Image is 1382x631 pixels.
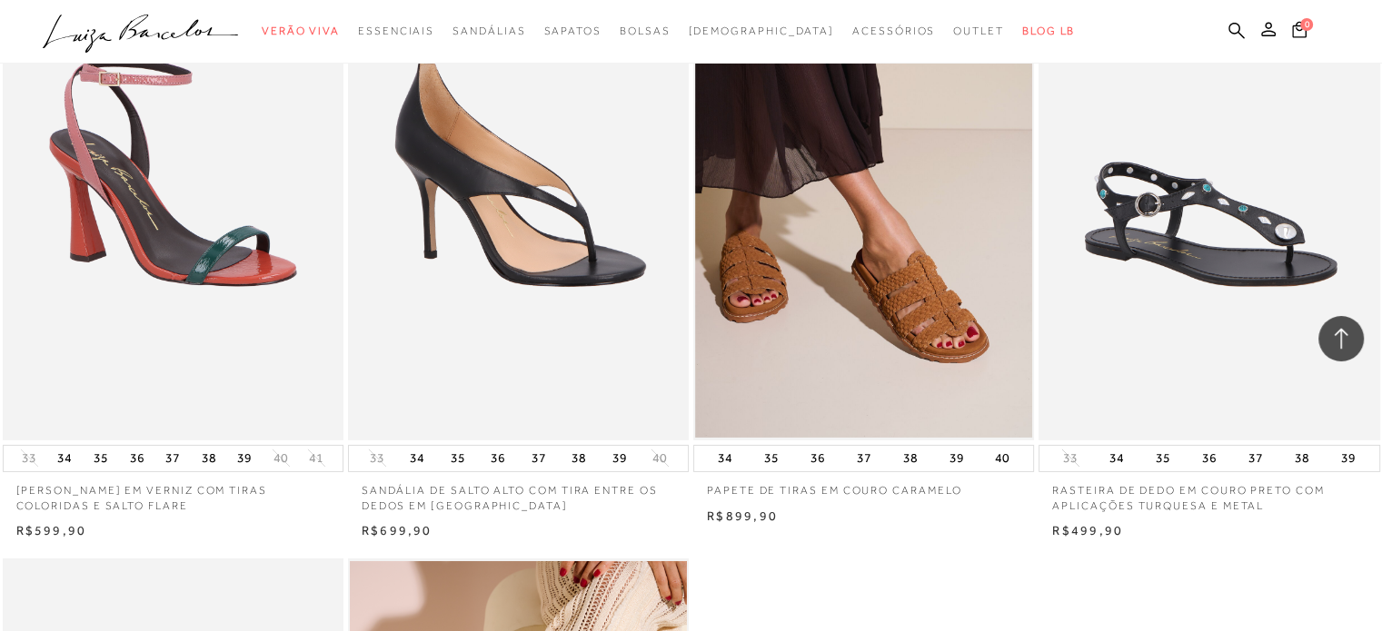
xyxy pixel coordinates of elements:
span: 0 [1300,18,1313,31]
span: R$499,90 [1052,523,1123,537]
button: 41 [303,449,329,467]
button: 37 [851,446,877,471]
button: 35 [759,446,784,471]
span: Outlet [953,25,1004,37]
button: 0 [1287,20,1312,44]
button: 37 [160,446,185,471]
a: SANDÁLIA DE SALTO ALTO COM TIRA ENTRE OS DEDOS EM [GEOGRAPHIC_DATA] [348,472,689,514]
button: 35 [88,446,114,471]
button: 34 [712,446,738,471]
span: Essenciais [358,25,434,37]
button: 33 [16,449,42,467]
button: 36 [1197,446,1222,471]
button: 35 [445,446,471,471]
button: 38 [566,446,592,471]
button: 34 [1104,446,1129,471]
a: categoryNavScreenReaderText [620,15,671,48]
a: categoryNavScreenReaderText [953,15,1004,48]
button: 39 [1336,446,1361,471]
a: categoryNavScreenReaderText [358,15,434,48]
span: Acessórios [852,25,935,37]
span: BLOG LB [1022,25,1075,37]
button: 33 [1058,449,1083,467]
a: RASTEIRA DE DEDO EM COURO PRETO COM APLICAÇÕES TURQUESA E METAL [1039,472,1379,514]
button: 39 [232,446,257,471]
button: 34 [52,446,77,471]
span: Verão Viva [262,25,340,37]
button: 37 [1243,446,1268,471]
button: 38 [898,446,923,471]
a: [PERSON_NAME] EM VERNIZ COM TIRAS COLORIDAS E SALTO FLARE [3,472,343,514]
span: R$699,90 [362,523,432,537]
button: 38 [196,446,222,471]
a: noSubCategoriesText [688,15,834,48]
button: 40 [268,449,293,467]
button: 38 [1289,446,1315,471]
a: categoryNavScreenReaderText [262,15,340,48]
button: 40 [989,446,1015,471]
button: 36 [485,446,511,471]
span: [DEMOGRAPHIC_DATA] [688,25,834,37]
button: 34 [404,446,430,471]
button: 36 [124,446,150,471]
button: 40 [647,449,672,467]
a: categoryNavScreenReaderText [452,15,525,48]
a: BLOG LB [1022,15,1075,48]
button: 39 [943,446,969,471]
button: 36 [805,446,830,471]
button: 39 [607,446,632,471]
a: categoryNavScreenReaderText [543,15,601,48]
span: Sapatos [543,25,601,37]
a: PAPETE DE TIRAS EM COURO CARAMELO [693,472,1034,498]
span: R$599,90 [16,523,87,537]
a: categoryNavScreenReaderText [852,15,935,48]
span: Sandálias [452,25,525,37]
span: R$899,90 [707,508,778,523]
span: Bolsas [620,25,671,37]
button: 35 [1150,446,1176,471]
button: 37 [526,446,552,471]
button: 33 [364,449,390,467]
